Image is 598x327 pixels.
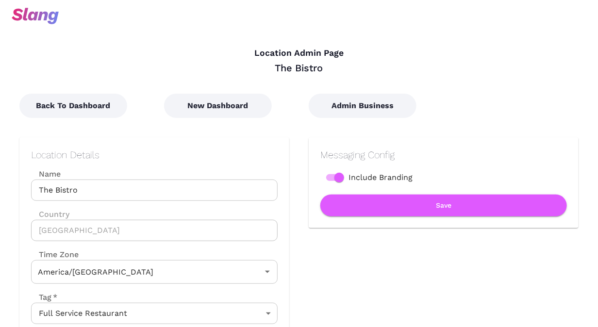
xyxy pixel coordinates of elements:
a: Back To Dashboard [19,101,127,110]
button: Save [320,195,567,216]
h4: Location Admin Page [19,48,579,59]
label: Tag [31,292,57,303]
h2: Location Details [31,149,278,161]
button: New Dashboard [164,94,272,118]
a: Admin Business [309,101,416,110]
label: Name [31,168,278,180]
button: Back To Dashboard [19,94,127,118]
span: Include Branding [349,172,413,183]
label: Country [31,209,278,220]
label: Time Zone [31,249,278,260]
div: Full Service Restaurant [31,303,278,324]
h2: Messaging Config [320,149,567,161]
div: The Bistro [19,62,579,74]
button: Open [261,265,274,278]
a: New Dashboard [164,101,272,110]
img: svg+xml;base64,PHN2ZyB3aWR0aD0iOTciIGhlaWdodD0iMzQiIHZpZXdCb3g9IjAgMCA5NyAzNCIgZmlsbD0ibm9uZSIgeG... [12,8,59,24]
button: Admin Business [309,94,416,118]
